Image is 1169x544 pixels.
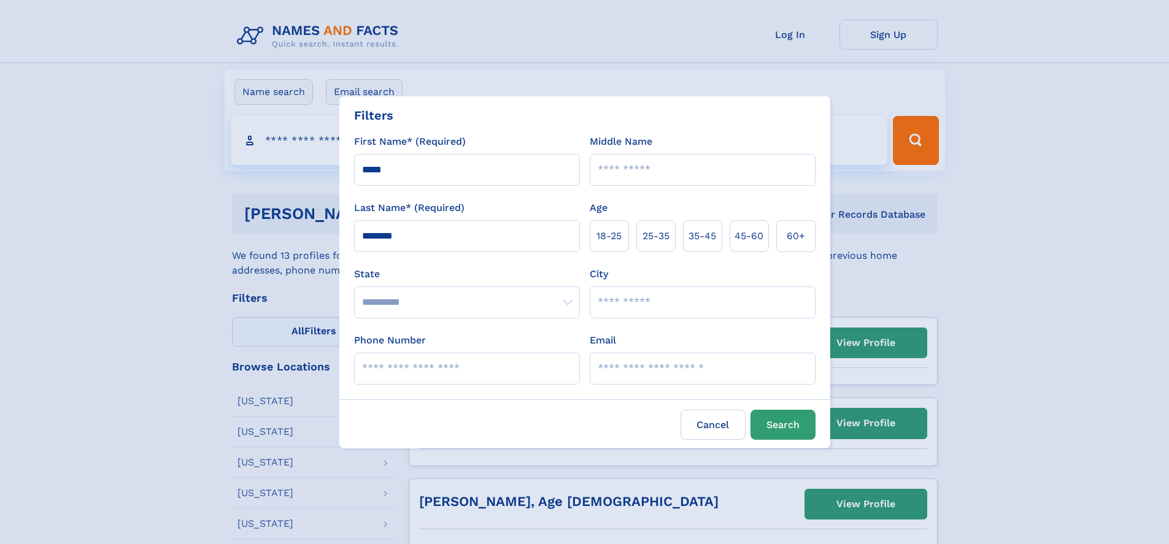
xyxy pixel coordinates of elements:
span: 25‑35 [642,229,669,243]
span: 60+ [787,229,805,243]
label: Middle Name [590,134,652,149]
label: City [590,267,608,282]
label: State [354,267,580,282]
label: First Name* (Required) [354,134,466,149]
label: Email [590,333,616,348]
label: Last Name* (Required) [354,201,465,215]
button: Search [750,410,816,440]
span: 18‑25 [596,229,622,243]
label: Phone Number [354,333,426,348]
span: 35‑45 [689,229,716,243]
span: 45‑60 [735,229,763,243]
div: Filters [354,106,393,125]
label: Cancel [681,410,746,440]
label: Age [590,201,608,215]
